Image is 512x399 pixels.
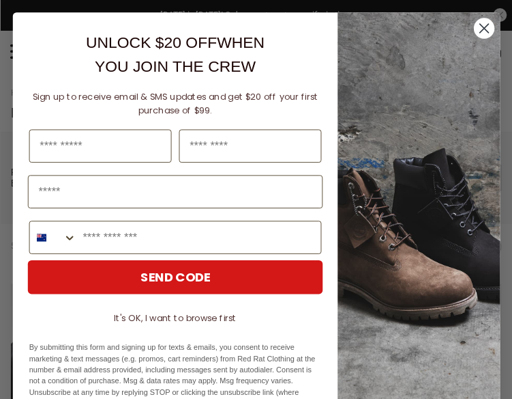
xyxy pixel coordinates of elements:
button: Open LiveChat chat widget [11,5,52,46]
span: WHEN [217,33,265,51]
button: SEND CODE [27,260,322,294]
span: YOU JOIN THE CREW [94,57,255,75]
img: New Zealand [36,232,46,243]
button: It's OK, I want to browse first [27,307,322,329]
button: Close dialog [472,18,494,40]
button: Search Countries [29,221,76,253]
input: Email [27,175,322,208]
span: UNLOCK $20 OFF [85,33,216,51]
input: First Name [29,130,171,163]
span: Sign up to receive email & SMS updates and get $20 off your first purchase of $99. [32,91,318,117]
